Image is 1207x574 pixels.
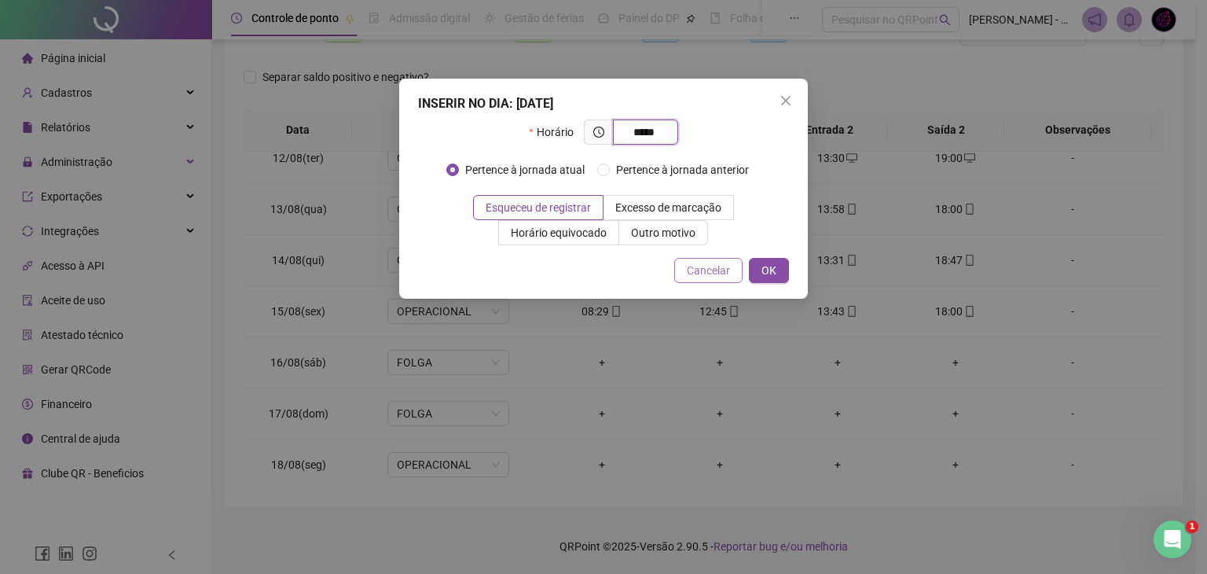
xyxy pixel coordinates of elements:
span: Esqueceu de registrar [486,201,591,214]
label: Horário [529,120,583,145]
div: INSERIR NO DIA : [DATE] [418,94,789,113]
span: Pertence à jornada atual [459,161,591,178]
span: 1 [1186,521,1198,533]
span: close [780,94,792,107]
span: Cancelar [687,262,730,279]
button: Close [773,88,798,113]
span: OK [761,262,776,279]
button: Cancelar [674,258,743,283]
span: clock-circle [593,127,604,138]
span: Excesso de marcação [615,201,721,214]
span: Outro motivo [631,226,695,239]
button: OK [749,258,789,283]
span: Horário equivocado [511,226,607,239]
iframe: Intercom live chat [1154,521,1191,558]
span: Pertence à jornada anterior [610,161,755,178]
